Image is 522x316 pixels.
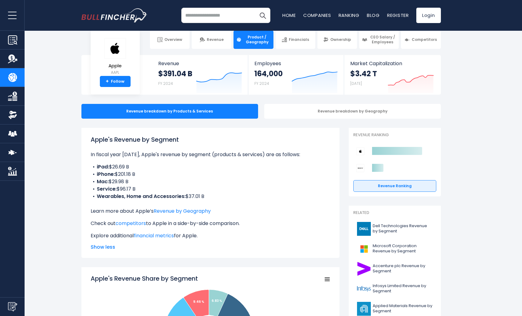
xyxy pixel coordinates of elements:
a: Go to homepage [81,8,147,22]
small: FY 2024 [158,81,173,86]
strong: 164,000 [254,69,283,78]
small: AAPL [104,70,126,75]
li: $26.69 B [91,163,330,171]
p: Related [353,210,436,215]
a: Dell Technologies Revenue by Segment [353,220,436,237]
a: Competitors [401,30,441,49]
a: Revenue by Geography [154,207,211,215]
a: Blog [367,12,380,18]
a: Ranking [339,12,359,18]
b: Wearables, Home and Accessories: [97,193,186,200]
div: Revenue breakdown by Geography [264,104,441,119]
a: Financials [276,30,315,49]
li: $96.17 B [91,185,330,193]
li: $37.01 B [91,193,330,200]
p: Check out to Apple in a side-by-side comparison. [91,220,330,227]
span: Apple [104,63,126,69]
div: Revenue breakdown by Products & Services [81,104,258,119]
a: CEO Salary / Employees [359,30,399,49]
span: Dell Technologies Revenue by Segment [373,223,433,234]
img: Apple competitors logo [356,147,364,155]
tspan: 6.83 % [212,298,222,303]
a: financial metrics [134,232,174,239]
h1: Apple's Revenue by Segment [91,135,330,144]
small: FY 2024 [254,81,269,86]
a: Register [387,12,409,18]
a: Product / Geography [234,30,273,49]
a: Market Capitalization $3.42 T [DATE] [344,55,440,95]
span: Employees [254,61,338,66]
a: Infosys Limited Revenue by Segment [353,280,436,297]
tspan: 9.46 % [193,299,204,304]
strong: $391.04 B [158,69,192,78]
span: CEO Salary / Employees [369,35,396,44]
a: Companies [303,12,331,18]
b: iPad: [97,163,109,170]
span: Overview [164,37,182,42]
b: iPhone: [97,171,115,178]
p: Learn more about Apple’s [91,207,330,215]
span: Financials [289,37,309,42]
span: Microsoft Corporation Revenue by Segment [373,243,433,254]
span: Ownership [330,37,351,42]
a: Revenue $391.04 B FY 2024 [152,55,248,95]
span: Infosys Limited Revenue by Segment [373,283,433,294]
span: Accenture plc Revenue by Segment [373,263,433,274]
a: Ownership [317,30,357,49]
img: ACN logo [357,262,371,276]
a: Home [282,12,296,18]
p: In fiscal year [DATE], Apple's revenue by segment (products & services) are as follows: [91,151,330,158]
img: AMAT logo [357,302,371,316]
img: DELL logo [357,222,371,236]
img: MSFT logo [357,242,371,256]
img: Ownership [8,110,17,120]
p: Revenue Ranking [353,132,436,138]
span: Applied Materials Revenue by Segment [373,303,433,314]
span: Show less [91,243,330,251]
b: Service: [97,185,117,192]
tspan: Apple's Revenue Share by Segment [91,274,198,283]
li: $29.98 B [91,178,330,185]
img: bullfincher logo [81,8,147,22]
a: Microsoft Corporation Revenue by Segment [353,240,436,257]
a: +Follow [100,76,131,87]
a: competitors [116,220,146,227]
b: Mac: [97,178,109,185]
a: Revenue [192,30,231,49]
a: Apple AAPL [104,38,126,76]
p: Explore additional for Apple. [91,232,330,239]
a: Overview [150,30,190,49]
strong: + [106,79,109,84]
img: Sony Group Corporation competitors logo [356,164,364,172]
small: [DATE] [350,81,362,86]
a: Login [416,8,441,23]
strong: $3.42 T [350,69,377,78]
span: Revenue [158,61,242,66]
li: $201.18 B [91,171,330,178]
span: Product / Geography [243,35,270,44]
span: Competitors [412,37,437,42]
a: Employees 164,000 FY 2024 [248,55,344,95]
a: Revenue Ranking [353,180,436,192]
span: Market Capitalization [350,61,434,66]
span: Revenue [207,37,224,42]
button: Search [255,8,270,23]
img: INFY logo [357,282,371,296]
a: Accenture plc Revenue by Segment [353,260,436,277]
